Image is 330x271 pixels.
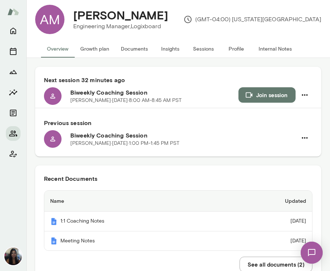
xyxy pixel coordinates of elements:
[73,22,168,31] p: Engineering Manager, Logixboard
[70,97,182,104] p: [PERSON_NAME] · [DATE] · 8:00 AM-8:45 AM PST
[44,212,223,231] th: 1:1 Coaching Notes
[6,44,21,59] button: Sessions
[220,40,253,58] button: Profile
[115,40,154,58] button: Documents
[70,131,297,140] h6: Biweekly Coaching Session
[223,231,312,251] td: [DATE]
[253,40,298,58] button: Internal Notes
[74,40,115,58] button: Growth plan
[35,5,64,34] div: AM
[6,65,21,79] button: Growth Plan
[70,140,179,147] p: [PERSON_NAME] · [DATE] · 1:00 PM-1:45 PM PST
[41,40,74,58] button: Overview
[44,174,312,183] h6: Recent Documents
[44,191,223,212] th: Name
[223,212,312,231] td: [DATE]
[238,87,296,103] button: Join session
[6,85,21,100] button: Insights
[6,23,21,38] button: Home
[223,191,312,212] th: Updated
[44,231,223,251] th: Meeting Notes
[187,40,220,58] button: Sessions
[6,126,21,141] button: Members
[4,248,22,265] img: Chiao Dyi
[70,88,238,97] h6: Biweekly Coaching Session
[44,118,312,127] h6: Previous session
[154,40,187,58] button: Insights
[50,218,58,225] img: Mento
[50,237,58,245] img: Mento
[183,15,321,24] p: (GMT-04:00) [US_STATE][GEOGRAPHIC_DATA]
[6,147,21,161] button: Client app
[73,8,168,22] h4: [PERSON_NAME]
[44,76,312,84] h6: Next session 32 minutes ago
[7,5,19,19] img: Mento
[6,106,21,120] button: Documents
